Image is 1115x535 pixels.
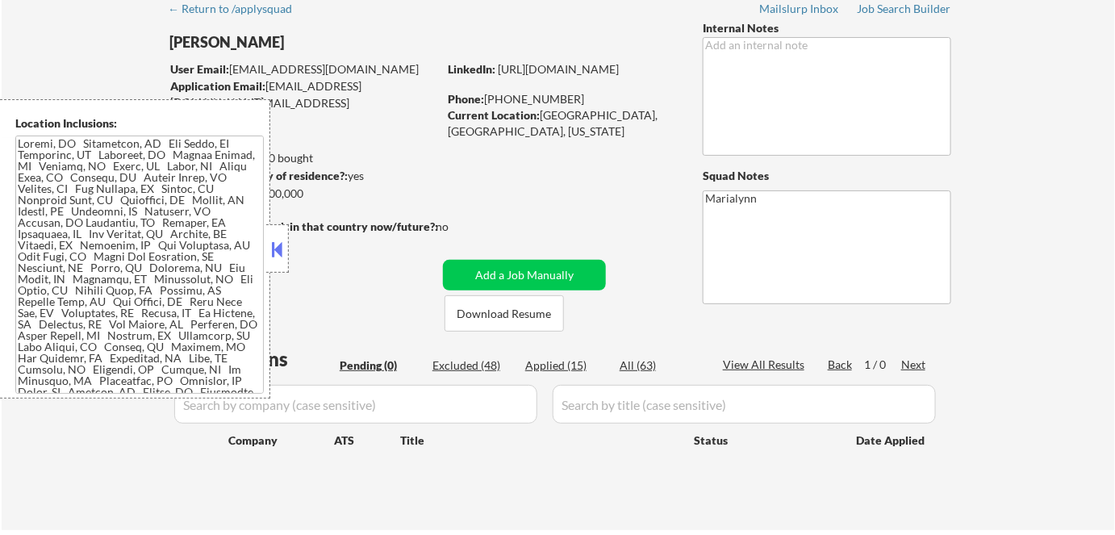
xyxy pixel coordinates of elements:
button: Download Resume [445,295,564,332]
button: Add a Job Manually [443,260,606,290]
div: Job Search Builder [857,3,951,15]
a: Job Search Builder [857,2,951,19]
div: [PHONE_NUMBER] [448,91,676,107]
div: Back [828,357,854,373]
a: [URL][DOMAIN_NAME] [498,62,619,76]
div: Applied (15) [525,357,606,374]
div: [EMAIL_ADDRESS][DOMAIN_NAME] [170,78,437,110]
div: [PERSON_NAME] [169,32,501,52]
div: ATS [334,433,400,449]
div: Excluded (48) [432,357,513,374]
div: All (63) [620,357,700,374]
div: Title [400,433,679,449]
div: $100,000 [169,186,437,202]
div: Company [228,433,334,449]
div: View All Results [723,357,809,373]
strong: Phone: [448,92,484,106]
strong: User Email: [170,62,229,76]
a: Mailslurp Inbox [759,2,840,19]
div: [EMAIL_ADDRESS][DOMAIN_NAME] [169,95,437,127]
strong: LinkedIn: [448,62,495,76]
div: Date Applied [856,433,927,449]
strong: Current Location: [448,108,540,122]
div: Mailslurp Inbox [759,3,840,15]
input: Search by title (case sensitive) [553,385,936,424]
div: Status [694,425,833,454]
div: ← Return to /applysquad [168,3,307,15]
div: Squad Notes [703,168,951,184]
strong: Will need Visa to work in that country now/future?: [169,219,438,233]
div: [GEOGRAPHIC_DATA], [GEOGRAPHIC_DATA], [US_STATE] [448,107,676,139]
div: 15 sent / 200 bought [169,150,437,166]
div: no [436,219,482,235]
div: Location Inclusions: [15,115,264,132]
div: yes [169,168,432,184]
div: 1 / 0 [864,357,901,373]
div: Pending (0) [340,357,420,374]
strong: Application Email: [170,79,265,93]
strong: Mailslurp Email: [169,96,253,110]
div: [EMAIL_ADDRESS][DOMAIN_NAME] [170,61,437,77]
div: Next [901,357,927,373]
a: ← Return to /applysquad [168,2,307,19]
input: Search by company (case sensitive) [174,385,537,424]
div: Internal Notes [703,20,951,36]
